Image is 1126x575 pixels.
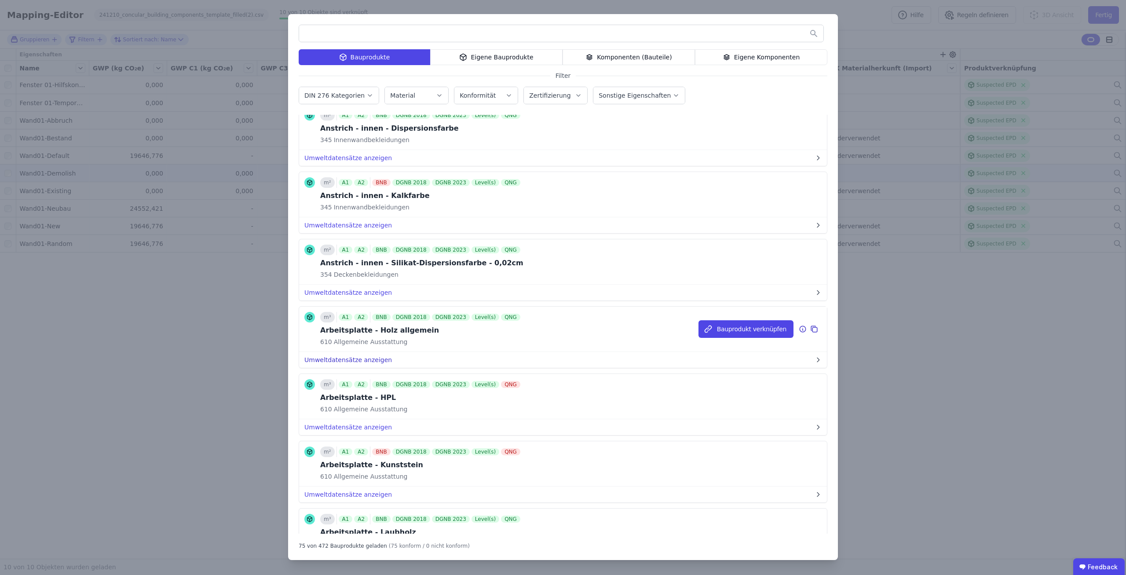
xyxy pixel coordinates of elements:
[320,379,335,390] div: m³
[320,203,332,212] span: 345
[372,246,390,253] div: BNB
[332,203,409,212] span: Innenwandbekleidungen
[320,337,332,346] span: 610
[430,49,563,65] div: Eigene Bauprodukte
[372,112,390,119] div: BNB
[299,352,827,368] button: Umweltdatensätze anzeigen
[332,136,409,144] span: Innenwandbekleidungen
[432,516,470,523] div: DGNB 2023
[299,487,827,502] button: Umweltdatensätze anzeigen
[339,516,353,523] div: A1
[472,246,499,253] div: Level(s)
[339,448,353,455] div: A1
[332,337,408,346] span: Allgemeine Ausstattung
[320,177,335,188] div: m²
[392,112,430,119] div: DGNB 2018
[320,514,335,524] div: m³
[698,320,793,338] button: Bauprodukt verknüpfen
[320,460,522,470] div: Arbeitsplatte - Kunststein
[354,516,368,523] div: A2
[599,92,673,99] label: Sonstige Eigenschaften
[354,448,368,455] div: A2
[550,71,576,80] span: Filter
[389,539,470,549] div: (75 konform / 0 nicht konform)
[472,381,499,388] div: Level(s)
[432,448,470,455] div: DGNB 2023
[320,136,332,144] span: 345
[392,448,430,455] div: DGNB 2018
[299,150,827,166] button: Umweltdatensätze anzeigen
[299,49,430,65] div: Bauprodukte
[563,49,695,65] div: Komponenten (Bauteile)
[501,112,520,119] div: QNG
[339,112,353,119] div: A1
[501,381,520,388] div: QNG
[392,516,430,523] div: DGNB 2018
[339,179,353,186] div: A1
[299,285,827,300] button: Umweltdatensätze anzeigen
[320,312,335,322] div: m³
[472,112,499,119] div: Level(s)
[385,87,448,104] button: Material
[432,381,470,388] div: DGNB 2023
[299,539,387,549] div: 75 von 472 Bauprodukte geladen
[299,217,827,233] button: Umweltdatensätze anzeigen
[320,472,332,481] span: 610
[339,381,353,388] div: A1
[372,516,390,523] div: BNB
[320,110,335,121] div: m²
[432,246,470,253] div: DGNB 2023
[332,472,408,481] span: Allgemeine Ausstattung
[472,179,499,186] div: Level(s)
[299,419,827,435] button: Umweltdatensätze anzeigen
[320,392,522,403] div: Arbeitsplatte - HPL
[320,405,332,414] span: 610
[320,190,522,201] div: Anstrich - innen - Kalkfarbe
[320,270,332,279] span: 354
[529,92,572,99] label: Zertifizierung
[432,112,470,119] div: DGNB 2023
[332,270,398,279] span: Deckenbekleidungen
[320,447,335,457] div: m²
[299,87,379,104] button: DIN 276 Kategorien
[472,448,499,455] div: Level(s)
[372,381,390,388] div: BNB
[339,246,353,253] div: A1
[501,179,520,186] div: QNG
[354,112,368,119] div: A2
[460,92,497,99] label: Konformität
[304,92,366,99] label: DIN 276 Kategorien
[332,405,408,414] span: Allgemeine Ausstattung
[354,381,368,388] div: A2
[354,179,368,186] div: A2
[432,179,470,186] div: DGNB 2023
[320,245,335,255] div: m²
[339,314,353,321] div: A1
[695,49,827,65] div: Eigene Komponenten
[354,246,368,253] div: A2
[392,179,430,186] div: DGNB 2018
[501,516,520,523] div: QNG
[372,179,390,186] div: BNB
[593,87,685,104] button: Sonstige Eigenschaften
[372,448,390,455] div: BNB
[320,527,522,538] div: Arbeitsplatte - Laubholz
[392,246,430,253] div: DGNB 2018
[392,381,430,388] div: DGNB 2018
[501,246,520,253] div: QNG
[372,314,390,321] div: BNB
[524,87,587,104] button: Zertifizierung
[454,87,518,104] button: Konformität
[320,123,522,134] div: Anstrich - innen - Dispersionsfarbe
[354,314,368,321] div: A2
[501,314,520,321] div: QNG
[390,92,417,99] label: Material
[320,325,522,336] div: Arbeitsplatte - Holz allgemein
[392,314,430,321] div: DGNB 2018
[501,448,520,455] div: QNG
[432,314,470,321] div: DGNB 2023
[472,314,499,321] div: Level(s)
[472,516,499,523] div: Level(s)
[320,258,523,268] div: Anstrich - innen - Silikat-Dispersionsfarbe - 0,02cm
